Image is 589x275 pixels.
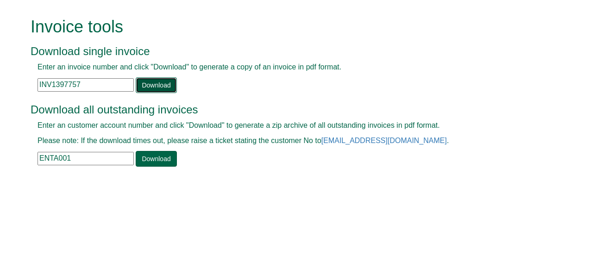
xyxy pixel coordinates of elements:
[38,136,531,146] p: Please note: If the download times out, please raise a ticket stating the customer No to .
[31,45,538,57] h3: Download single invoice
[136,151,176,167] a: Download
[38,62,531,73] p: Enter an invoice number and click "Download" to generate a copy of an invoice in pdf format.
[31,18,538,36] h1: Invoice tools
[38,78,134,92] input: e.g. INV1234
[31,104,538,116] h3: Download all outstanding invoices
[136,77,176,93] a: Download
[321,137,447,144] a: [EMAIL_ADDRESS][DOMAIN_NAME]
[38,120,531,131] p: Enter an customer account number and click "Download" to generate a zip archive of all outstandin...
[38,152,134,165] input: e.g. BLA02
